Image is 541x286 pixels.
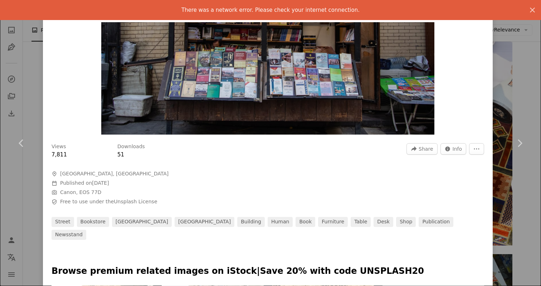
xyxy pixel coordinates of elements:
a: street [52,217,74,227]
span: Share [419,144,433,154]
a: newsstand [52,230,86,240]
p: Browse premium related images on iStock | Save 20% with code UNSPLASH20 [52,266,484,277]
p: There was a network error. Please check your internet connection. [181,6,360,14]
a: publication [419,217,453,227]
a: bookstore [77,217,109,227]
a: furniture [318,217,348,227]
h3: Downloads [117,143,145,150]
a: [GEOGRAPHIC_DATA] [112,217,172,227]
button: Canon, EOS 77D [60,189,101,196]
a: shop [396,217,416,227]
a: desk [374,217,393,227]
button: More Actions [469,143,484,155]
a: book [296,217,315,227]
a: building [237,217,265,227]
a: human [268,217,293,227]
span: Published on [60,180,109,186]
a: [GEOGRAPHIC_DATA] [175,217,234,227]
a: Unsplash License [114,199,157,204]
span: 51 [117,151,124,158]
a: Next [498,109,541,178]
a: table [351,217,371,227]
span: 7,811 [52,151,67,158]
button: Share this image [406,143,437,155]
h3: Views [52,143,66,150]
span: Info [453,144,462,154]
time: January 19, 2025 at 11:17:22 PM GMT+4 [92,180,109,186]
span: [GEOGRAPHIC_DATA], [GEOGRAPHIC_DATA] [60,170,169,178]
span: Free to use under the [60,198,157,205]
button: Stats about this image [440,143,467,155]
